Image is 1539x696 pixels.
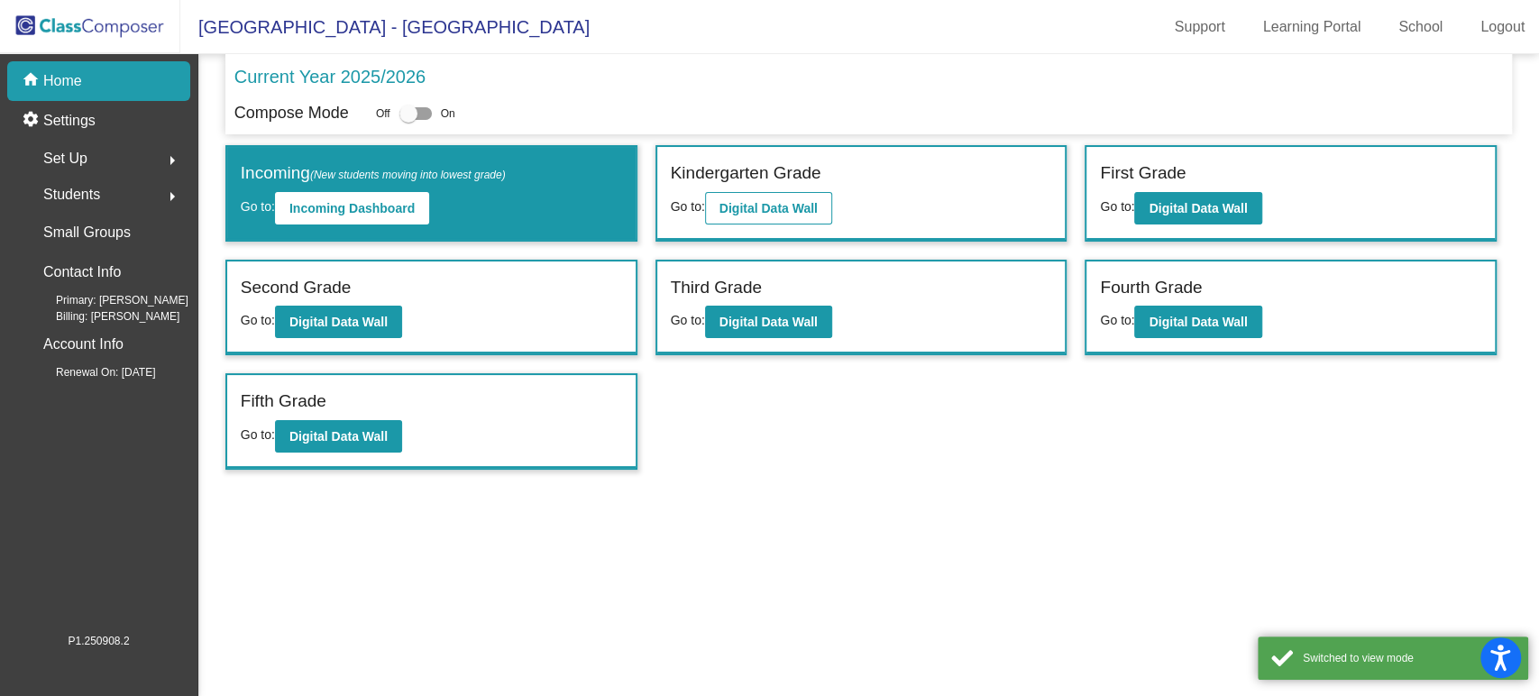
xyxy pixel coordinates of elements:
[275,420,402,453] button: Digital Data Wall
[27,364,155,380] span: Renewal On: [DATE]
[43,182,100,207] span: Students
[43,110,96,132] p: Settings
[43,70,82,92] p: Home
[671,313,705,327] span: Go to:
[719,201,818,215] b: Digital Data Wall
[43,260,121,285] p: Contact Info
[376,105,390,122] span: Off
[234,63,426,90] p: Current Year 2025/2026
[241,199,275,214] span: Go to:
[161,150,183,171] mat-icon: arrow_right
[241,427,275,442] span: Go to:
[289,201,415,215] b: Incoming Dashboard
[22,110,43,132] mat-icon: settings
[22,70,43,92] mat-icon: home
[1466,13,1539,41] a: Logout
[1249,13,1376,41] a: Learning Portal
[241,313,275,327] span: Go to:
[671,199,705,214] span: Go to:
[1100,160,1186,187] label: First Grade
[161,186,183,207] mat-icon: arrow_right
[241,160,506,187] label: Incoming
[241,389,326,415] label: Fifth Grade
[719,315,818,329] b: Digital Data Wall
[275,192,429,224] button: Incoming Dashboard
[1149,201,1247,215] b: Digital Data Wall
[1134,192,1261,224] button: Digital Data Wall
[1303,650,1515,666] div: Switched to view mode
[275,306,402,338] button: Digital Data Wall
[1384,13,1457,41] a: School
[1100,275,1202,301] label: Fourth Grade
[671,160,821,187] label: Kindergarten Grade
[289,429,388,444] b: Digital Data Wall
[1100,313,1134,327] span: Go to:
[1160,13,1240,41] a: Support
[1149,315,1247,329] b: Digital Data Wall
[241,275,352,301] label: Second Grade
[310,169,506,181] span: (New students moving into lowest grade)
[43,220,131,245] p: Small Groups
[705,306,832,338] button: Digital Data Wall
[43,146,87,171] span: Set Up
[27,308,179,325] span: Billing: [PERSON_NAME]
[234,101,349,125] p: Compose Mode
[289,315,388,329] b: Digital Data Wall
[705,192,832,224] button: Digital Data Wall
[671,275,762,301] label: Third Grade
[43,332,124,357] p: Account Info
[1134,306,1261,338] button: Digital Data Wall
[27,292,188,308] span: Primary: [PERSON_NAME]
[1100,199,1134,214] span: Go to:
[180,13,590,41] span: [GEOGRAPHIC_DATA] - [GEOGRAPHIC_DATA]
[441,105,455,122] span: On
